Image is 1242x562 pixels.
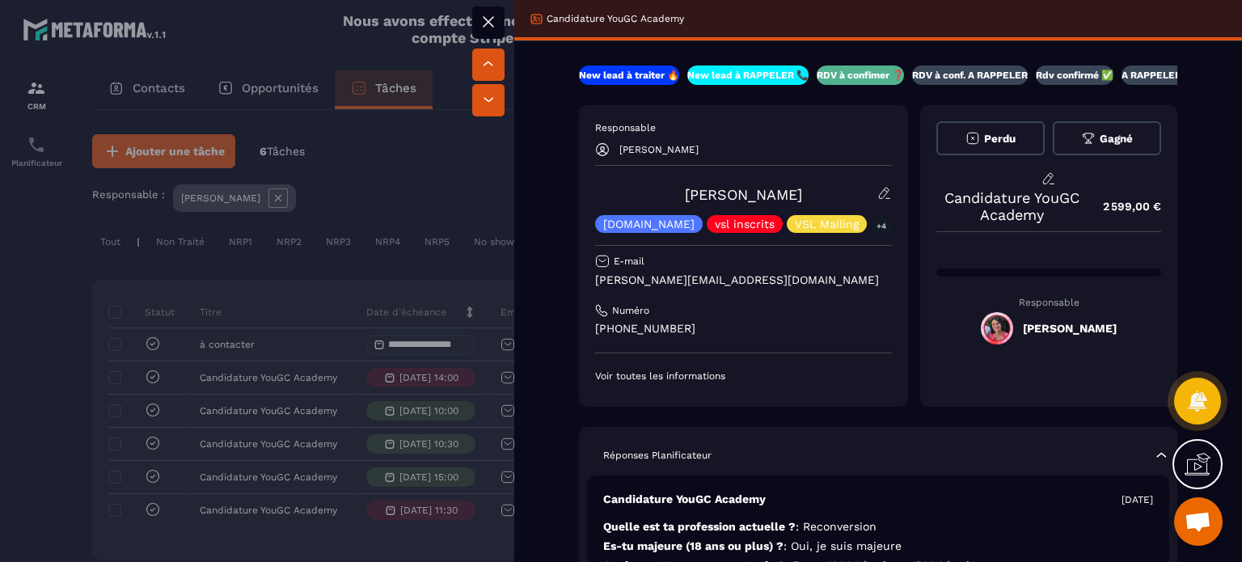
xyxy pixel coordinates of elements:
[784,539,902,552] span: : Oui, je suis majeure
[1023,322,1117,335] h5: [PERSON_NAME]
[715,218,775,230] p: vsl inscrits
[687,69,809,82] p: New lead à RAPPELER 📞
[685,186,802,203] a: [PERSON_NAME]
[871,218,892,235] p: +4
[603,492,766,507] p: Candidature YouGC Academy
[603,539,1153,554] p: Es-tu majeure (18 ans ou plus) ?
[1122,493,1153,506] p: [DATE]
[612,304,649,317] p: Numéro
[817,69,904,82] p: RDV à confimer ❓
[936,121,1045,155] button: Perdu
[936,297,1161,308] p: Responsable
[1087,191,1161,222] p: 2 599,00 €
[603,519,1153,535] p: Quelle est ta profession actuelle ?
[595,321,892,336] p: [PHONE_NUMBER]
[595,273,892,288] p: [PERSON_NAME][EMAIL_ADDRESS][DOMAIN_NAME]
[614,255,644,268] p: E-mail
[1174,497,1223,546] a: Ouvrir le chat
[1053,121,1161,155] button: Gagné
[984,133,1016,145] span: Perdu
[595,121,892,134] p: Responsable
[579,69,679,82] p: New lead à traiter 🔥
[1036,69,1113,82] p: Rdv confirmé ✅
[1100,133,1133,145] span: Gagné
[547,12,684,25] p: Candidature YouGC Academy
[912,69,1028,82] p: RDV à conf. A RAPPELER
[595,370,892,382] p: Voir toutes les informations
[936,189,1087,223] p: Candidature YouGC Academy
[619,144,699,155] p: [PERSON_NAME]
[603,218,695,230] p: [DOMAIN_NAME]
[796,520,877,533] span: : Reconversion
[603,449,712,462] p: Réponses Planificateur
[795,218,859,230] p: VSL Mailing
